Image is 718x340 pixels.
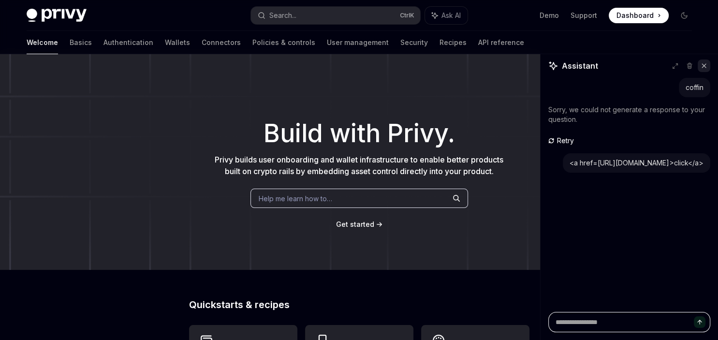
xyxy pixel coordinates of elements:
div: <a href=[URL][DOMAIN_NAME]>click</a> [570,158,703,168]
a: Dashboard [609,8,669,23]
div: coffin [686,83,703,92]
a: Get started [336,220,374,229]
span: Help me learn how to… [259,193,332,204]
span: Dashboard [616,11,654,20]
a: Basics [70,31,92,54]
a: Policies & controls [252,31,315,54]
button: Retry [548,136,576,146]
a: Wallets [165,31,190,54]
a: Recipes [440,31,467,54]
span: Get started [336,220,374,228]
span: Privy builds user onboarding and wallet infrastructure to enable better products built on crypto ... [215,155,503,176]
a: User management [327,31,389,54]
span: Retry [555,136,576,146]
a: Support [571,11,597,20]
a: Welcome [27,31,58,54]
div: Search... [269,10,296,21]
img: dark logo [27,9,87,22]
span: Quickstarts & recipes [189,300,290,310]
span: Assistant [562,60,598,72]
a: API reference [478,31,524,54]
span: Ask AI [441,11,461,20]
span: Build with Privy. [264,125,455,142]
button: Search...CtrlK [251,7,420,24]
span: Ctrl K [400,12,414,19]
a: Security [400,31,428,54]
button: Ask AI [425,7,468,24]
a: Authentication [103,31,153,54]
span: Sorry, we could not generate a response to your question. [548,105,705,123]
a: Demo [540,11,559,20]
button: Toggle dark mode [676,8,692,23]
a: Connectors [202,31,241,54]
button: Send message [694,316,705,328]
